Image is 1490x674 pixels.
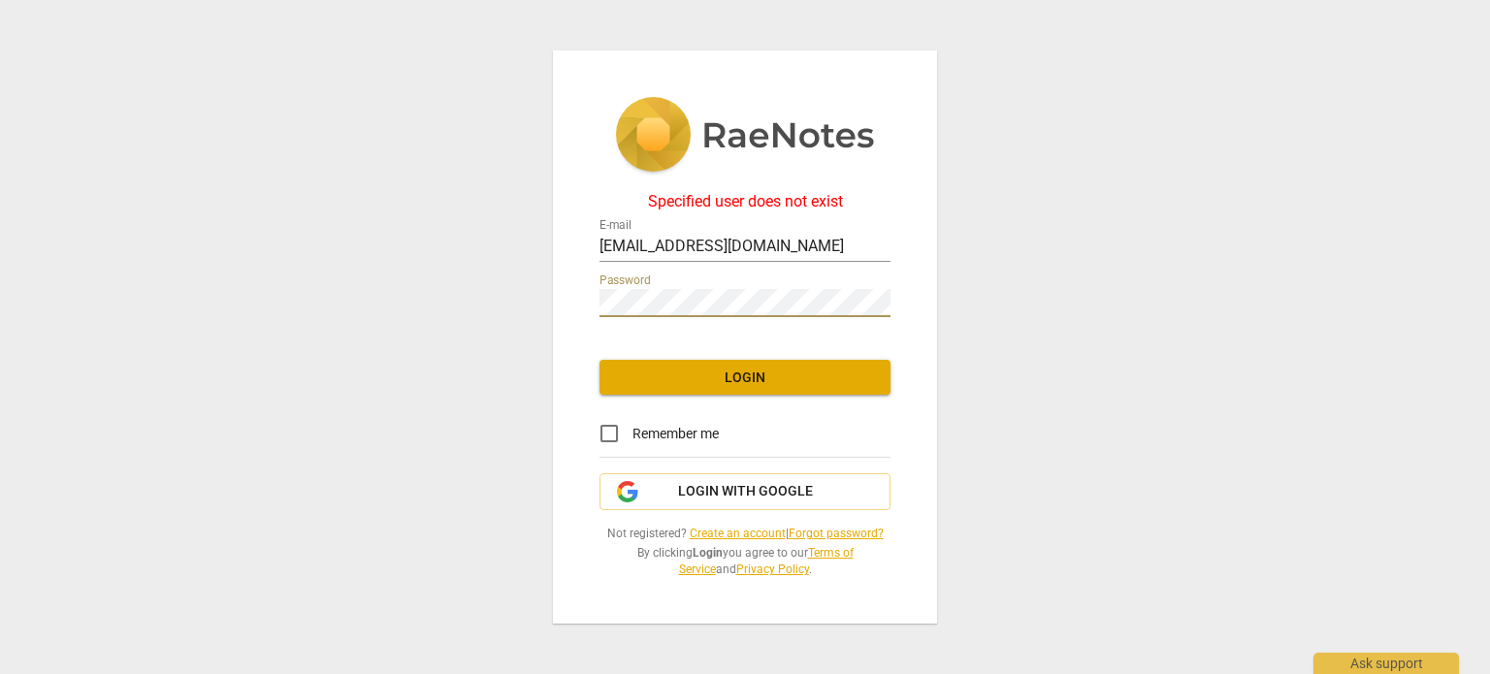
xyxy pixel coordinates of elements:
label: E-mail [599,220,632,232]
b: Login [693,546,723,560]
span: Not registered? | [599,526,891,542]
label: Password [599,275,651,287]
a: Privacy Policy [736,562,809,576]
a: Create an account [690,527,786,540]
img: 5ac2273c67554f335776073100b6d88f.svg [615,97,875,177]
a: Terms of Service [679,546,854,576]
a: Forgot password? [789,527,884,540]
button: Login with Google [599,473,891,510]
span: Login with Google [678,482,813,501]
span: By clicking you agree to our and . [599,545,891,577]
button: Login [599,360,891,395]
div: Specified user does not exist [599,193,891,210]
span: Remember me [632,424,719,444]
span: Login [615,369,875,388]
div: Ask support [1313,653,1459,674]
